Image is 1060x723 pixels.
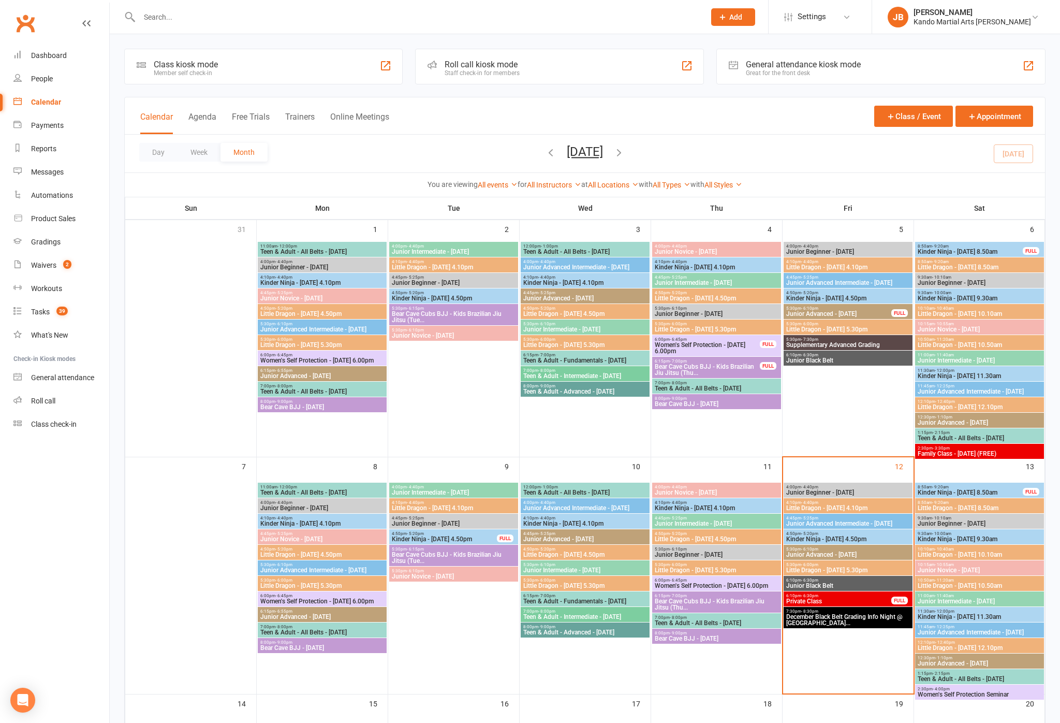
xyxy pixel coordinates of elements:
[275,259,292,264] span: - 4:40pm
[31,308,50,316] div: Tasks
[428,180,478,189] strong: You are viewing
[523,322,647,326] span: 5:30pm
[763,457,782,474] div: 11
[932,485,949,489] span: - 9:20am
[538,384,555,388] span: - 9:00pm
[275,384,292,388] span: - 8:00pm
[917,435,1042,441] span: Teen & Adult - All Belts - [DATE]
[654,364,760,376] span: Bear Cave Cubs BJJ - Kids Brazilian Jiu Jitsu (Thu...
[445,60,520,69] div: Roll call kiosk mode
[388,197,520,219] th: Tue
[670,244,687,249] span: - 4:40pm
[786,489,910,496] span: Junior Beginner - [DATE]
[391,259,516,264] span: 4:10pm
[260,322,385,326] span: 5:30pm
[786,326,910,332] span: Little Dragon - [DATE] 5.30pm
[935,306,954,311] span: - 10:40am
[232,112,270,134] button: Free Trials
[391,485,516,489] span: 4:00pm
[653,181,690,189] a: All Types
[260,373,385,379] span: Junior Advanced - [DATE]
[260,368,385,373] span: 6:15pm
[654,401,779,407] span: Bear Cave BJJ - [DATE]
[670,359,687,364] span: - 7:00pm
[654,259,779,264] span: 4:10pm
[275,306,292,311] span: - 5:20pm
[651,197,783,219] th: Thu
[654,485,779,489] span: 4:00pm
[914,17,1031,26] div: Kando Martial Arts [PERSON_NAME]
[670,500,687,505] span: - 4:40pm
[373,220,388,237] div: 1
[523,295,647,301] span: Junior Advanced - [DATE]
[260,280,385,286] span: Kinder Ninja - [DATE] 4.10pm
[31,261,56,269] div: Waivers
[260,353,385,357] span: 6:00pm
[899,220,914,237] div: 5
[895,457,914,474] div: 12
[917,384,1042,388] span: 11:45am
[933,446,950,451] span: - 3:30pm
[13,413,109,436] a: Class kiosk mode
[523,249,647,255] span: Teen & Adult - All Belts - [DATE]
[933,430,950,435] span: - 2:15pm
[768,220,782,237] div: 4
[917,357,1042,364] span: Junior Intermediate - [DATE]
[260,384,385,388] span: 7:00pm
[391,275,516,280] span: 4:45pm
[1026,457,1044,474] div: 13
[260,342,385,348] span: Little Dragon - [DATE] 5.30pm
[260,326,385,332] span: Junior Advanced Intermediate - [DATE]
[786,249,910,255] span: Junior Beginner - [DATE]
[786,280,910,286] span: Junior Advanced Intermediate - [DATE]
[632,457,651,474] div: 10
[275,337,292,342] span: - 6:00pm
[13,230,109,254] a: Gradings
[523,291,647,295] span: 4:45pm
[523,244,647,249] span: 12:00pm
[786,337,910,342] span: 5:30pm
[917,353,1042,357] span: 11:00am
[13,67,109,91] a: People
[935,415,952,420] span: - 1:10pm
[935,384,954,388] span: - 12:25pm
[523,337,647,342] span: 5:30pm
[13,389,109,413] a: Roll call
[407,275,424,280] span: - 5:25pm
[538,322,555,326] span: - 6:10pm
[260,485,385,489] span: 11:00am
[917,451,1042,457] span: Family Class - [DATE] (FREE)
[654,381,779,385] span: 7:00pm
[917,485,1023,489] span: 8:50am
[260,357,385,364] span: Women's Self Protection - [DATE] 6.00pm
[523,500,647,505] span: 4:00pm
[140,112,173,134] button: Calendar
[13,184,109,207] a: Automations
[31,284,62,293] div: Workouts
[786,295,910,301] span: Kinder Ninja - [DATE] 4.50pm
[670,291,687,295] span: - 5:20pm
[260,311,385,317] span: Little Dragon - [DATE] 4.50pm
[63,260,71,269] span: 2
[538,306,555,311] span: - 5:20pm
[654,326,779,332] span: Little Dragon - [DATE] 5.30pm
[801,275,818,280] span: - 5:25pm
[917,264,1042,270] span: Little Dragon - [DATE] 8.50am
[654,342,760,354] span: Women's Self Protection - [DATE] 6.00pm
[891,309,908,317] div: FULL
[260,306,385,311] span: 4:50pm
[654,500,779,505] span: 4:10pm
[31,168,64,176] div: Messages
[31,373,94,382] div: General attendance
[654,359,760,364] span: 6:15pm
[260,489,385,496] span: Teen & Adult - All Belts - [DATE]
[798,5,826,28] span: Settings
[670,275,687,280] span: - 5:25pm
[275,368,292,373] span: - 6:55pm
[917,295,1042,301] span: Kinder Ninja - [DATE] 9.30am
[541,244,558,249] span: - 1:00pm
[407,500,424,505] span: - 4:40pm
[391,264,516,270] span: Little Dragon - [DATE] 4.10pm
[914,197,1045,219] th: Sat
[260,295,385,301] span: Junior Novice - [DATE]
